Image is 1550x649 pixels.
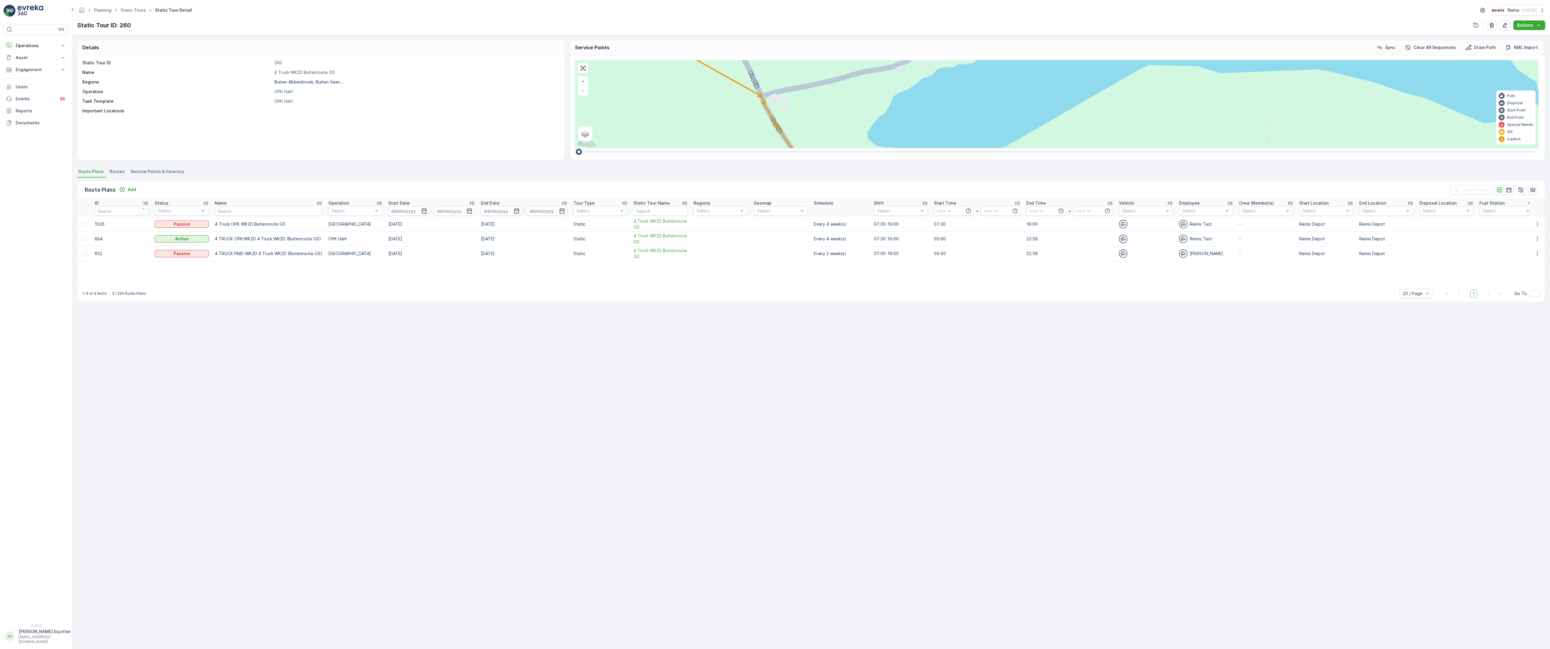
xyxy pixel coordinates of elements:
p: Documents [16,120,66,126]
p: Name [215,200,227,206]
td: 05:00 [931,232,1023,246]
td: Reinis Depot [1296,246,1356,261]
p: Employee [1179,200,1200,206]
p: KML Import [1514,44,1538,50]
td: 07:30-16:00 [871,232,931,246]
p: - [523,207,525,215]
td: 07:30 [931,217,1023,232]
p: Select [1423,208,1464,214]
p: Users [16,84,66,90]
td: Every 4 week(s) [811,217,871,232]
p: Regions [82,79,272,85]
img: svg%3e [1119,220,1127,228]
td: [DATE] [385,232,478,246]
p: 260 [274,60,558,66]
p: Caution [1507,137,1521,142]
p: - [1239,221,1293,227]
p: Fuel Station [1479,200,1505,206]
p: Service Points [575,44,609,51]
p: Static Tour ID [82,60,272,66]
input: dd/mm/yyyy [434,206,475,216]
p: Route Plans [85,186,116,194]
button: KML Import [1503,44,1540,51]
p: - [431,207,433,215]
td: 22:59 [1023,232,1116,246]
td: Reinis Depot [1356,217,1416,232]
div: [PERSON_NAME] [1179,249,1233,258]
p: 99 [60,96,65,101]
a: 4 Truck WK2D Buitenroute GS [634,218,688,230]
button: Draw Path [1463,44,1498,51]
p: Disposal Location [1419,200,1457,206]
p: ID [95,200,99,206]
p: Select [1483,208,1524,214]
p: Draw Path [1474,44,1496,50]
span: Route Plans [78,169,104,175]
div: Toggle Row Selected [82,222,87,227]
p: ( +02:00 ) [1522,8,1537,13]
p: Active [175,236,189,242]
p: Select [697,208,738,214]
p: Important Locations [82,108,272,114]
p: - [1239,236,1293,242]
td: Reinis Depot [1356,246,1416,261]
p: Select [158,208,199,214]
p: OPK HaH [274,89,558,95]
p: Select [332,208,373,214]
p: Start Location [1299,200,1329,206]
span: Service Points & Itinerary [131,169,184,175]
span: Static Tour Detail [154,7,193,13]
p: - [1239,251,1293,257]
div: Reinis Test [1179,235,1233,243]
img: svg%3e [1179,220,1187,228]
p: Operations [16,43,56,49]
span: Go To [1514,291,1527,297]
a: 4 Truck WK2D Buitenroute GS [634,233,688,245]
button: Active [155,235,209,242]
p: Clear All Sequences [1413,44,1456,50]
p: VIP [1507,129,1513,134]
img: svg%3e [1119,249,1127,258]
div: AA [5,632,15,641]
td: 684 [92,232,152,246]
button: Clear All Sequences [1403,44,1458,51]
td: 4 TRUCK PMD-WK2D 4 Truck WK2D (Buitenroute GS) [212,246,325,261]
a: Layers [579,127,592,140]
p: End Location [1359,200,1386,206]
a: Exit Fullscreen [579,64,588,73]
input: dd/mm/yyyy [388,206,430,216]
p: Reports [16,108,66,114]
p: Select [757,208,798,214]
p: Fuel [1507,93,1515,98]
p: Vehicle [1119,200,1134,206]
td: 22:59 [1023,246,1116,261]
p: Select [1302,208,1344,214]
img: logo_light-DOdMpM7g.png [17,5,43,17]
td: [GEOGRAPHIC_DATA] [325,246,385,261]
p: Select [877,208,919,214]
td: [GEOGRAPHIC_DATA] [325,217,385,232]
p: Geomap [754,200,771,206]
input: Search [215,206,322,216]
input: Search [634,206,688,216]
p: Regions [694,200,710,206]
td: 07:30-16:00 [871,217,931,232]
p: Asset [16,55,56,61]
td: [DATE] [478,217,570,232]
p: Operation [328,200,349,206]
td: Reinis Depot [1296,217,1356,232]
p: 3 / 220 Route Plans [112,291,146,296]
p: Actions [1517,22,1533,28]
td: [DATE] [478,246,570,261]
p: Operation [82,89,272,95]
div: Toggle Row Selected [82,251,87,256]
p: Status [155,200,169,206]
a: Planning [94,8,111,13]
img: svg%3e [1179,235,1187,243]
td: 05:00 [931,246,1023,261]
p: Select [1182,208,1224,214]
button: Add [117,186,138,193]
td: Reinis Depot [1296,232,1356,246]
p: Schedule [814,200,833,206]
